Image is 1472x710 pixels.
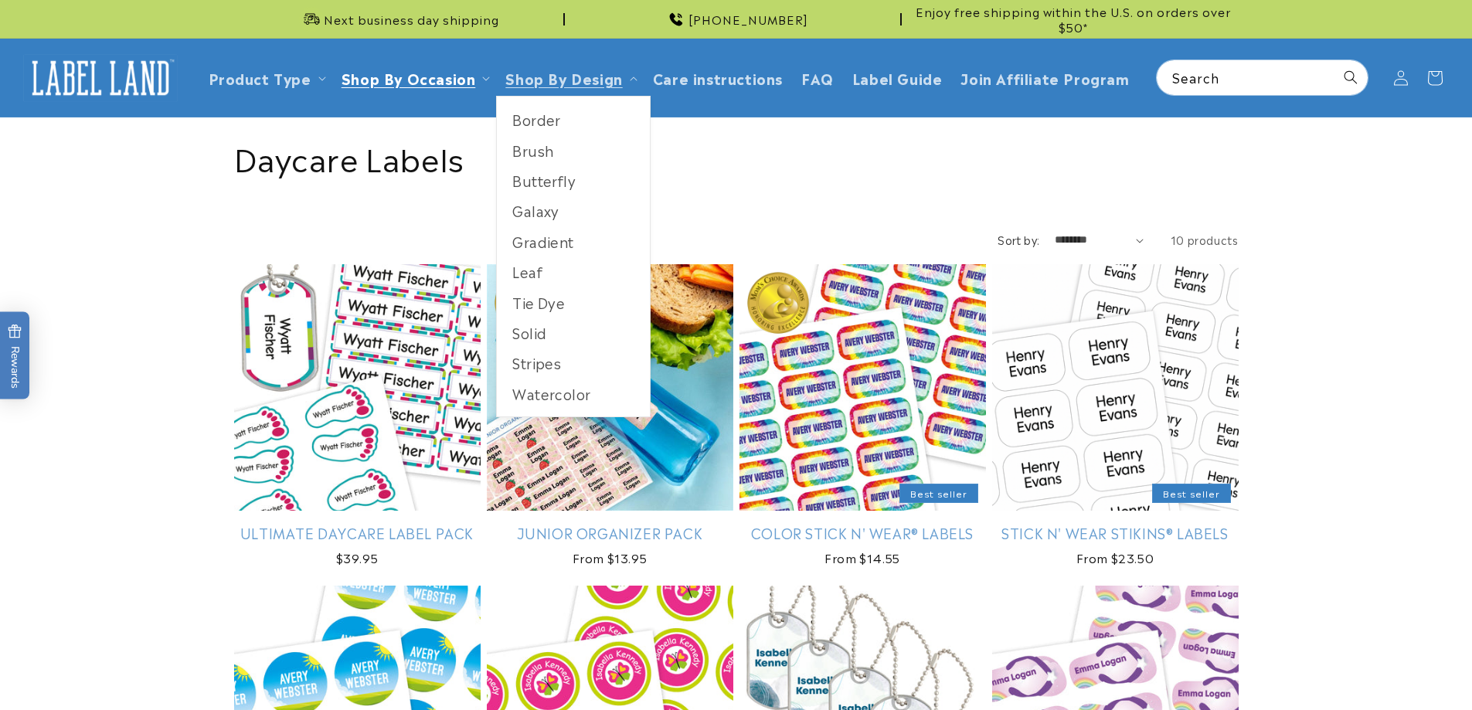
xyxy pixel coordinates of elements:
a: Stripes [497,348,650,378]
span: Enjoy free shipping within the U.S. on orders over $50* [908,4,1239,34]
a: Color Stick N' Wear® Labels [739,524,986,542]
span: Rewards [8,324,22,388]
a: Ultimate Daycare Label Pack [234,524,481,542]
a: Gradient [497,226,650,256]
span: Join Affiliate Program [960,69,1129,87]
a: Junior Organizer Pack [487,524,733,542]
button: Search [1334,60,1368,94]
span: [PHONE_NUMBER] [688,12,808,27]
span: Label Guide [852,69,943,87]
a: Solid [497,318,650,348]
span: FAQ [801,69,834,87]
a: Leaf [497,256,650,287]
a: Label Guide [843,59,952,96]
span: 10 products [1171,232,1239,247]
summary: Shop By Occasion [332,59,497,96]
label: Sort by: [998,232,1039,247]
a: Shop By Design [505,67,622,88]
a: Tie Dye [497,287,650,318]
h1: Daycare Labels [234,137,1239,177]
a: Galaxy [497,195,650,226]
summary: Product Type [199,59,332,96]
a: Join Affiliate Program [951,59,1138,96]
a: Care instructions [644,59,792,96]
summary: Shop By Design [496,59,643,96]
img: Label Land [23,54,178,102]
span: Shop By Occasion [342,69,476,87]
span: Next business day shipping [324,12,499,27]
a: Butterfly [497,165,650,195]
a: Label Land [18,48,184,107]
span: Care instructions [653,69,783,87]
a: Brush [497,135,650,165]
a: Product Type [209,67,311,88]
a: Border [497,104,650,134]
a: Watercolor [497,379,650,409]
a: FAQ [792,59,843,96]
a: Stick N' Wear Stikins® Labels [992,524,1239,542]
